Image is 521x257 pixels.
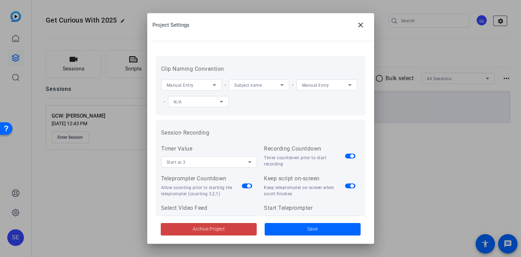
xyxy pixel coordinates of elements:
[264,174,345,183] div: Keep script on-screen
[152,17,374,33] div: Project Settings
[302,83,329,88] span: Manual Entry
[167,160,186,165] span: Start at 3
[264,155,345,167] div: Timer countdown prior to start recording
[174,100,182,104] span: N/A
[161,129,360,137] h3: Session Recording
[161,174,242,183] div: Teleprompter Countdown
[161,145,257,153] div: Timer Value
[289,82,297,88] span: -
[193,225,225,233] span: Archive Project
[265,223,361,235] button: Save
[356,21,365,29] mat-icon: close
[161,185,242,197] div: Allow counting prior to starting the teleprompter (counting 3,2,1)
[161,204,257,212] div: Select Video Feed
[161,98,168,105] span: -
[264,185,345,197] div: Keep teleprompter on screen when scroll finishes
[161,223,257,235] button: Archive Project
[167,83,194,88] span: Manual Entry
[307,225,318,233] span: Save
[222,82,229,88] span: -
[264,204,360,212] div: Start Teleprompter
[234,83,262,88] span: Subject name
[161,65,360,73] h3: Clip Naming Convention
[264,145,345,153] div: Recording Countdown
